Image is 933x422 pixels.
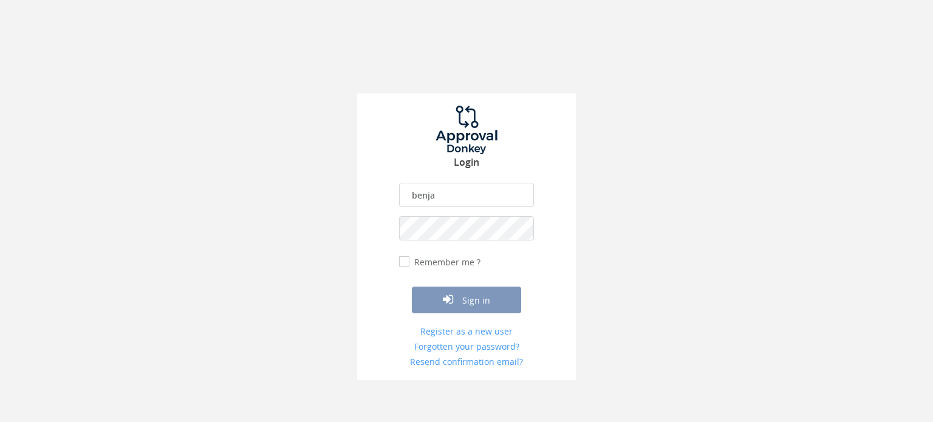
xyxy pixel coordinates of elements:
[399,325,534,338] a: Register as a new user
[357,157,576,168] h3: Login
[421,106,512,154] img: logo.png
[399,183,534,207] input: Enter your Email
[412,287,521,313] button: Sign in
[399,356,534,368] a: Resend confirmation email?
[399,341,534,353] a: Forgotten your password?
[411,256,480,268] label: Remember me ?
